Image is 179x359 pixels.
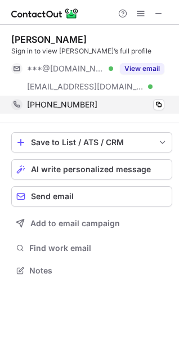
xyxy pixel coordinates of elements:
button: Add to email campaign [11,213,172,234]
span: [PHONE_NUMBER] [27,100,97,110]
button: AI write personalized message [11,159,172,179]
button: save-profile-one-click [11,132,172,152]
span: Send email [31,192,74,201]
span: Find work email [29,243,168,253]
button: Send email [11,186,172,207]
span: Add to email campaign [30,219,120,228]
span: Notes [29,266,168,276]
div: [PERSON_NAME] [11,34,87,45]
button: Reveal Button [120,63,164,74]
button: Notes [11,263,172,279]
span: ***@[DOMAIN_NAME] [27,64,105,74]
div: Sign in to view [PERSON_NAME]’s full profile [11,46,172,56]
button: Find work email [11,240,172,256]
div: Save to List / ATS / CRM [31,138,153,147]
img: ContactOut v5.3.10 [11,7,79,20]
span: AI write personalized message [31,165,151,174]
span: [EMAIL_ADDRESS][DOMAIN_NAME] [27,82,144,92]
